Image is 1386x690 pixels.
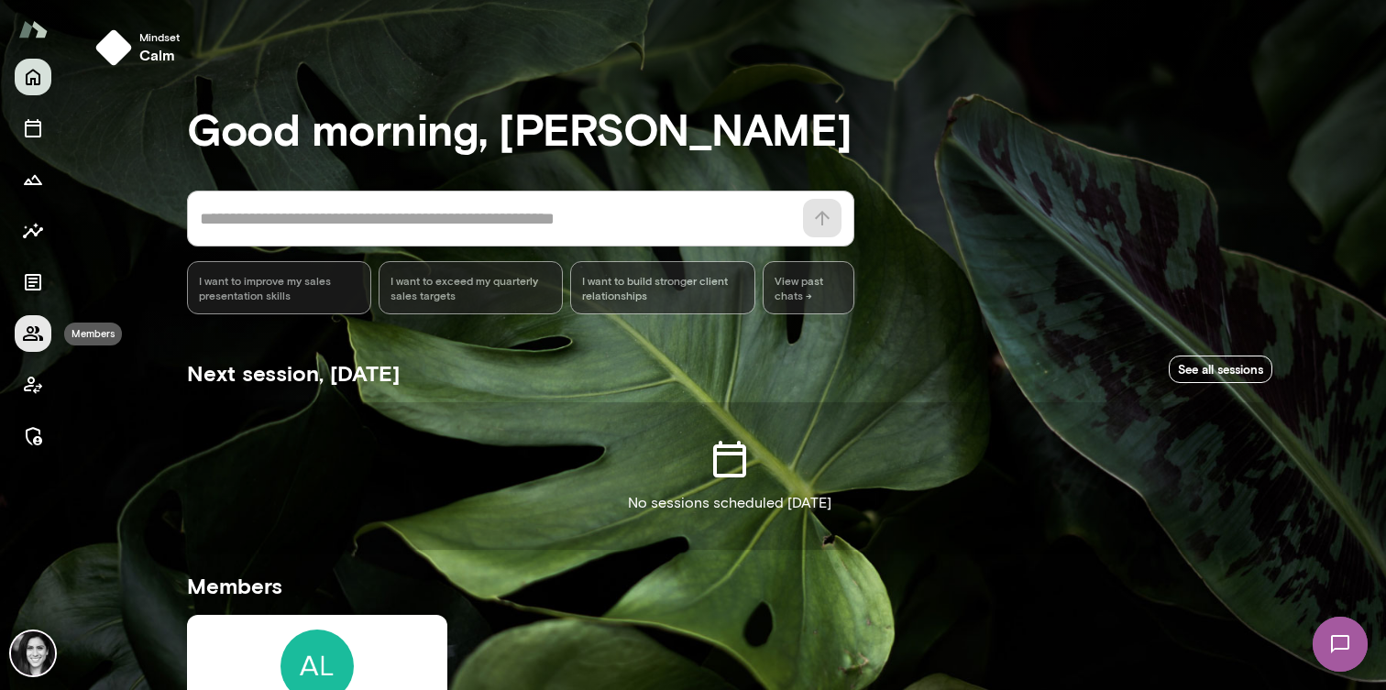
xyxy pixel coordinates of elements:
div: I want to build stronger client relationships [570,261,754,314]
span: Mindset [139,29,180,44]
button: Manage [15,418,51,455]
div: I want to exceed my quarterly sales targets [379,261,563,314]
h5: Next session, [DATE] [187,358,400,388]
span: View past chats -> [763,261,854,314]
button: Client app [15,367,51,403]
img: Mento [18,12,48,47]
img: Jamie Albers [11,631,55,675]
button: Home [15,59,51,95]
span: I want to improve my sales presentation skills [199,273,359,302]
button: Sessions [15,110,51,147]
h6: calm [139,44,180,66]
a: See all sessions [1169,356,1272,384]
p: No sessions scheduled [DATE] [628,492,831,514]
div: I want to improve my sales presentation skills [187,261,371,314]
h3: Good morning, [PERSON_NAME] [187,103,1272,154]
button: Growth Plan [15,161,51,198]
button: Documents [15,264,51,301]
button: Mindsetcalm [88,22,194,73]
button: Insights [15,213,51,249]
img: mindset [95,29,132,66]
button: Members [15,315,51,352]
div: Members [64,323,122,345]
span: I want to exceed my quarterly sales targets [390,273,551,302]
span: I want to build stronger client relationships [582,273,742,302]
h5: Members [187,571,1272,600]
